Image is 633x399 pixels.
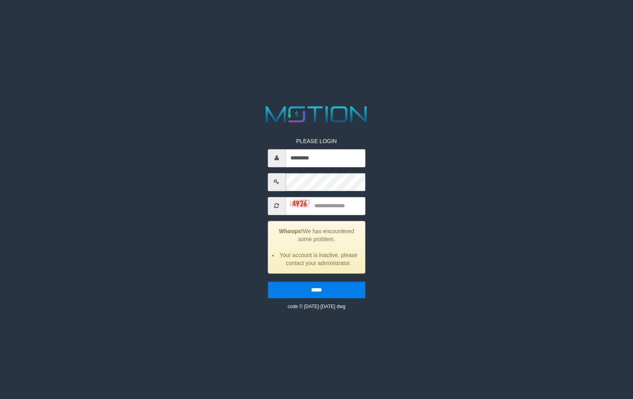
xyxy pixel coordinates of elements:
[290,200,310,208] img: captcha
[288,304,345,309] small: code © [DATE]-[DATE] dwg
[268,137,365,145] p: PLEASE LOGIN
[279,228,303,234] strong: Whoops!
[261,103,372,125] img: MOTION_logo.png
[278,251,359,267] li: Your account is inactive, please contact your administrator.
[268,221,365,273] div: We has encountered some problem.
